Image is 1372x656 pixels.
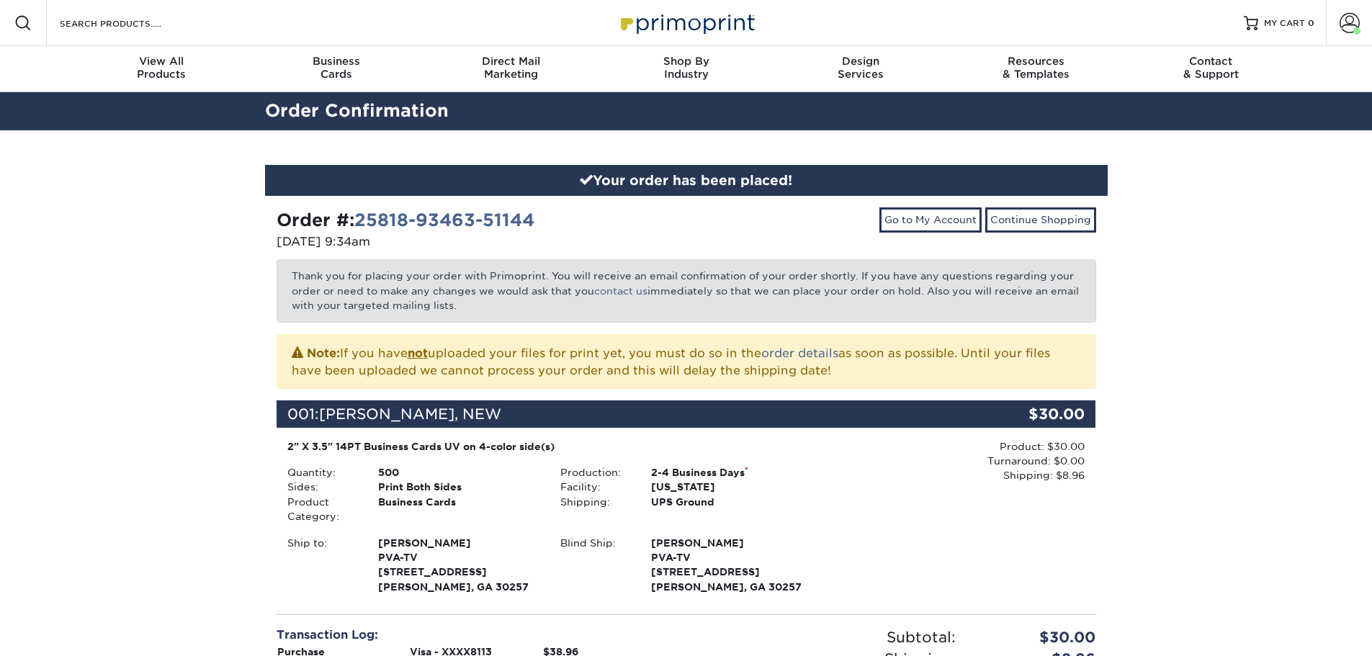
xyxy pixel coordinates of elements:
[651,565,812,579] span: [STREET_ADDRESS]
[378,536,539,550] span: [PERSON_NAME]
[550,536,640,595] div: Blind Ship:
[277,626,676,644] div: Transaction Log:
[248,55,423,68] span: Business
[949,55,1124,68] span: Resources
[774,46,949,92] a: DesignServices
[367,480,550,494] div: Print Both Sides
[640,480,822,494] div: [US_STATE]
[307,346,340,360] strong: Note:
[74,46,249,92] a: View AllProducts
[277,480,367,494] div: Sides:
[1124,46,1299,92] a: Contact& Support
[761,346,838,360] a: order details
[774,55,949,81] div: Services
[822,439,1085,483] div: Product: $30.00 Turnaround: $0.00 Shipping: $8.96
[967,626,1107,648] div: $30.00
[423,55,598,81] div: Marketing
[1124,55,1299,68] span: Contact
[594,285,647,297] a: contact us
[651,536,812,593] strong: [PERSON_NAME], GA 30257
[58,14,199,32] input: SEARCH PRODUCTS.....
[550,465,640,480] div: Production:
[774,55,949,68] span: Design
[1308,18,1314,28] span: 0
[408,346,428,360] b: not
[254,98,1118,125] h2: Order Confirmation
[686,626,967,648] div: Subtotal:
[614,7,758,38] img: Primoprint
[1124,55,1299,81] div: & Support
[598,55,774,68] span: Shop By
[423,46,598,92] a: Direct MailMarketing
[651,550,812,565] span: PVA-TV
[550,495,640,509] div: Shipping:
[277,465,367,480] div: Quantity:
[949,55,1124,81] div: & Templates
[277,400,959,428] div: 001:
[277,210,534,230] strong: Order #:
[277,259,1096,322] p: Thank you for placing your order with Primoprint. You will receive an email confirmation of your ...
[248,46,423,92] a: BusinessCards
[985,207,1096,232] a: Continue Shopping
[292,343,1081,379] p: If you have uploaded your files for print yet, you must do so in the as soon as possible. Until y...
[265,165,1108,197] div: Your order has been placed!
[277,495,367,524] div: Product Category:
[277,233,676,251] p: [DATE] 9:34am
[378,536,539,593] strong: [PERSON_NAME], GA 30257
[277,536,367,595] div: Ship to:
[319,405,501,423] span: [PERSON_NAME], NEW
[248,55,423,81] div: Cards
[367,465,550,480] div: 500
[74,55,249,68] span: View All
[550,480,640,494] div: Facility:
[651,536,812,550] span: [PERSON_NAME]
[640,465,822,480] div: 2-4 Business Days
[640,495,822,509] div: UPS Ground
[378,550,539,565] span: PVA-TV
[949,46,1124,92] a: Resources& Templates
[367,495,550,524] div: Business Cards
[1264,17,1305,30] span: MY CART
[598,55,774,81] div: Industry
[74,55,249,81] div: Products
[287,439,812,454] div: 2" X 3.5" 14PT Business Cards UV on 4-color side(s)
[378,565,539,579] span: [STREET_ADDRESS]
[879,207,982,232] a: Go to My Account
[423,55,598,68] span: Direct Mail
[354,210,534,230] a: 25818-93463-51144
[598,46,774,92] a: Shop ByIndustry
[959,400,1096,428] div: $30.00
